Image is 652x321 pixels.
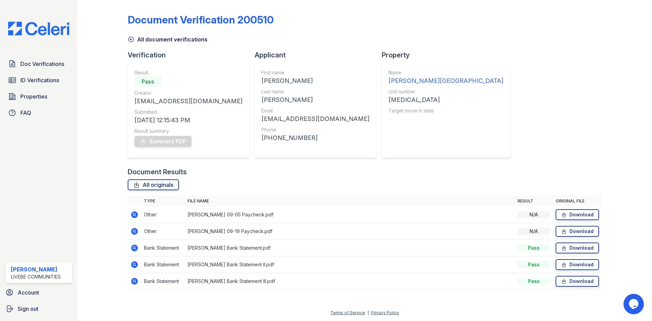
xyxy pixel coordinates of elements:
[134,90,242,96] div: Creator
[556,243,599,253] a: Download
[185,273,515,290] td: [PERSON_NAME] Bank Statement III.pdf
[388,69,503,76] div: Name
[518,278,550,285] div: Pass
[134,115,242,125] div: [DATE] 12:15:43 PM
[141,273,185,290] td: Bank Statement
[330,310,365,315] a: Terms of Service
[371,310,399,315] a: Privacy Policy
[553,196,602,207] th: Original file
[11,265,61,273] div: [PERSON_NAME]
[134,109,242,115] div: Submitted
[623,294,645,314] iframe: chat widget
[518,245,550,251] div: Pass
[11,273,61,280] div: LiveBe Communities
[20,76,59,84] span: ID Verifications
[382,50,515,60] div: Property
[20,109,31,117] span: FAQ
[185,207,515,223] td: [PERSON_NAME] 09-05 Paycheck.pdf
[134,76,162,87] div: Pass
[141,223,185,240] td: Other
[261,126,369,133] div: Phone
[261,69,369,76] div: First name
[261,107,369,114] div: Email
[128,50,255,60] div: Verification
[556,259,599,270] a: Download
[128,179,179,190] a: All originals
[388,88,503,95] div: Unit number
[3,302,75,316] a: Sign out
[185,240,515,256] td: [PERSON_NAME] Bank Statement.pdf
[141,256,185,273] td: Bank Statement
[185,256,515,273] td: [PERSON_NAME] Bank Statement II.pdf
[518,228,550,235] div: N/A
[3,22,75,35] img: CE_Logo_Blue-a8612792a0a2168367f1c8372b55b34899dd931a85d93a1a3d3e32e68fde9ad4.png
[388,107,503,114] div: Target move in date
[515,196,553,207] th: Result
[128,14,274,26] div: Document Verification 200510
[388,95,503,105] div: [MEDICAL_DATA]
[518,261,550,268] div: Pass
[5,73,72,87] a: ID Verifications
[367,310,369,315] div: |
[185,223,515,240] td: [PERSON_NAME] 09-19 Paycheck.pdf
[141,196,185,207] th: Type
[518,211,550,218] div: N/A
[20,60,64,68] span: Doc Verifications
[261,114,369,124] div: [EMAIL_ADDRESS][DOMAIN_NAME]
[3,286,75,299] a: Account
[388,76,503,86] div: [PERSON_NAME][GEOGRAPHIC_DATA]
[5,106,72,120] a: FAQ
[5,57,72,71] a: Doc Verifications
[128,35,207,43] a: All document verifications
[141,240,185,256] td: Bank Statement
[185,196,515,207] th: File name
[556,209,599,220] a: Download
[18,305,38,313] span: Sign out
[141,207,185,223] td: Other
[261,88,369,95] div: Last name
[134,96,242,106] div: [EMAIL_ADDRESS][DOMAIN_NAME]
[388,114,503,124] div: -
[261,133,369,143] div: [PHONE_NUMBER]
[128,167,187,177] div: Document Results
[5,90,72,103] a: Properties
[388,69,503,86] a: Name [PERSON_NAME][GEOGRAPHIC_DATA]
[556,226,599,237] a: Download
[261,95,369,105] div: [PERSON_NAME]
[134,69,242,76] div: Result
[18,288,39,297] span: Account
[134,128,242,135] div: Result summary
[255,50,382,60] div: Applicant
[556,276,599,287] a: Download
[20,92,47,101] span: Properties
[261,76,369,86] div: [PERSON_NAME]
